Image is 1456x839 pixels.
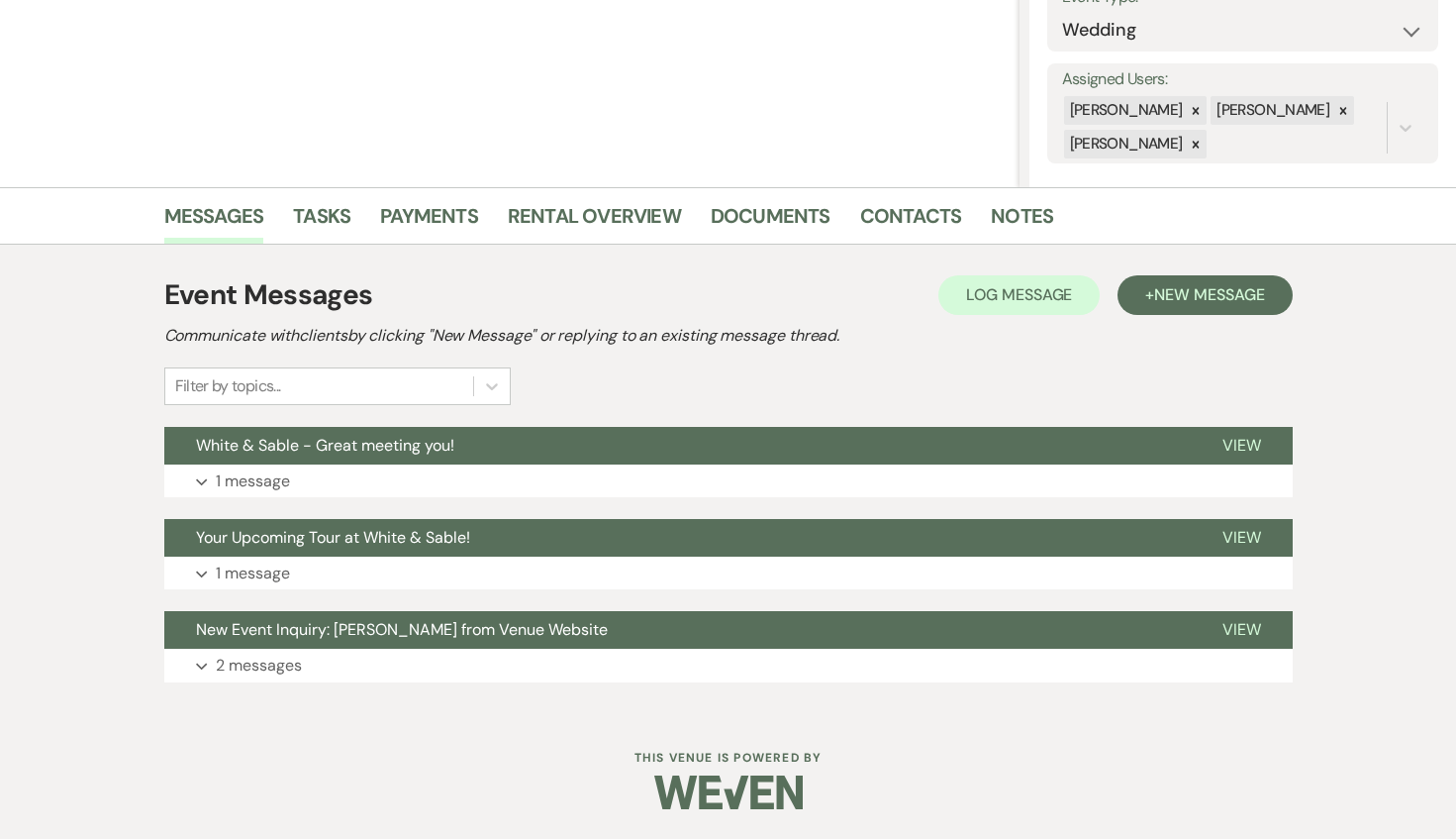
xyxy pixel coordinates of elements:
[508,200,681,244] a: Rental Overview
[196,435,454,456] span: White & Sable - Great meeting you!
[1222,527,1261,548] span: View
[991,200,1053,244] a: Notes
[196,527,470,548] span: Your Upcoming Tour at White & Sable!
[164,427,1191,465] button: White & Sable - Great meeting you!
[1064,130,1186,158] div: [PERSON_NAME]
[196,619,608,640] span: New Event Inquiry: [PERSON_NAME] from Venue Website
[164,465,1293,498] button: 1 message
[1062,65,1423,94] label: Assigned Users:
[293,200,350,244] a: Tasks
[216,653,302,679] p: 2 messages
[654,758,803,827] img: Weven Logo
[164,649,1293,682] button: 2 messages
[938,275,1100,315] button: Log Message
[1222,435,1261,456] span: View
[1191,427,1293,465] button: View
[711,200,830,244] a: Documents
[164,557,1293,590] button: 1 message
[1154,284,1264,305] span: New Message
[1191,519,1293,557] button: View
[164,274,373,316] h1: Event Messages
[1222,619,1261,640] span: View
[860,200,962,244] a: Contacts
[164,519,1191,557] button: Your Upcoming Tour at White & Sable!
[164,200,264,244] a: Messages
[175,374,281,398] div: Filter by topics...
[1211,96,1332,125] div: [PERSON_NAME]
[216,561,290,586] p: 1 message
[164,324,1293,348] h2: Communicate with clients by clicking "New Message" or replying to an existing message thread.
[1064,96,1186,125] div: [PERSON_NAME]
[1191,611,1293,649] button: View
[164,611,1191,649] button: New Event Inquiry: [PERSON_NAME] from Venue Website
[380,200,478,244] a: Payments
[966,284,1072,305] span: Log Message
[216,469,290,494] p: 1 message
[1117,275,1292,315] button: +New Message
